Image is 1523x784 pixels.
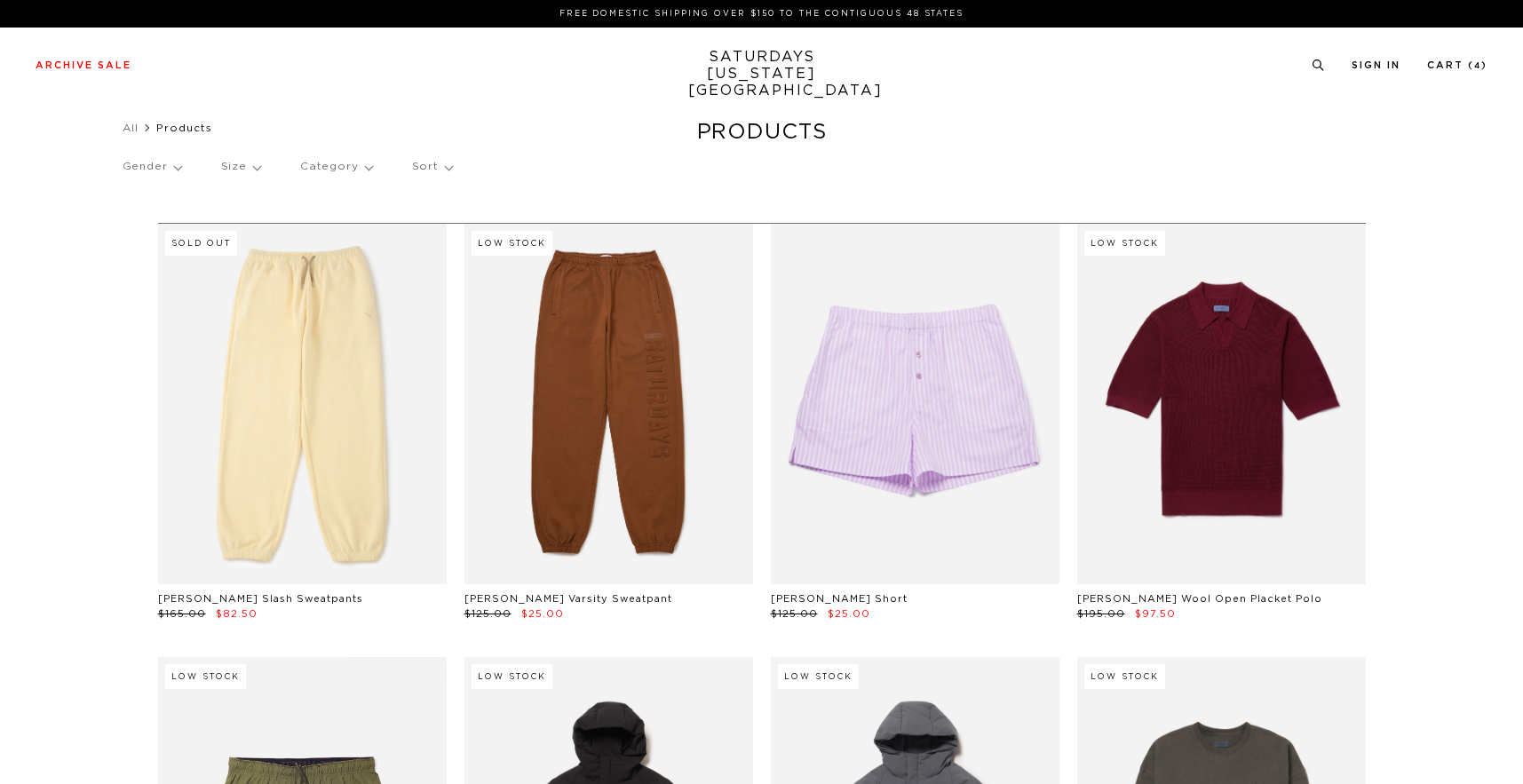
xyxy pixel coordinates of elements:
[521,609,564,619] span: $25.00
[472,231,552,256] div: Low Stock
[1427,60,1487,70] a: Cart (4)
[778,664,859,689] div: Low Stock
[464,594,672,604] a: [PERSON_NAME] Varsity Sweatpant
[156,123,212,133] span: Products
[300,147,372,187] p: Category
[771,594,908,604] a: [PERSON_NAME] Short
[123,147,181,187] p: Gender
[221,147,260,187] p: Size
[1084,664,1165,689] div: Low Stock
[771,609,818,619] span: $125.00
[158,594,363,604] a: [PERSON_NAME] Slash Sweatpants
[828,609,870,619] span: $25.00
[464,609,512,619] span: $125.00
[36,60,131,70] a: Archive Sale
[1352,60,1400,70] a: Sign In
[1135,609,1176,619] span: $97.50
[165,664,246,689] div: Low Stock
[1077,594,1322,604] a: [PERSON_NAME] Wool Open Placket Polo
[43,7,1480,20] p: FREE DOMESTIC SHIPPING OVER $150 TO THE CONTIGUOUS 48 STATES
[472,664,552,689] div: Low Stock
[158,609,206,619] span: $165.00
[1084,231,1165,256] div: Low Stock
[412,147,452,187] p: Sort
[165,231,237,256] div: Sold Out
[123,123,139,133] a: All
[1474,62,1481,70] small: 4
[688,49,835,99] a: SATURDAYS[US_STATE][GEOGRAPHIC_DATA]
[1077,609,1125,619] span: $195.00
[216,609,258,619] span: $82.50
